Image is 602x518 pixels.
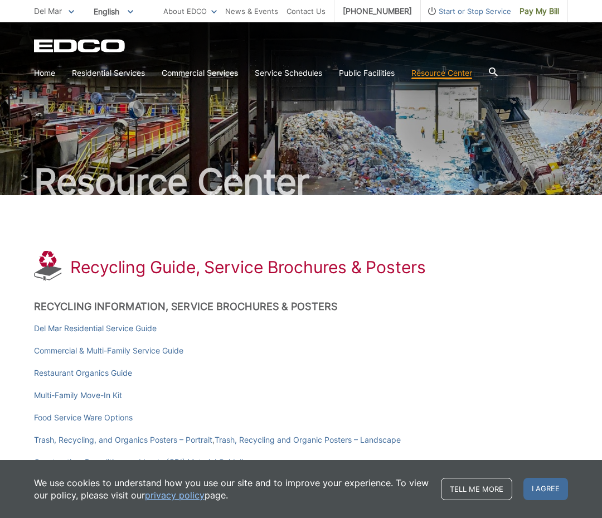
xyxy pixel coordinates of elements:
[72,67,145,79] a: Residential Services
[339,67,395,79] a: Public Facilities
[145,489,205,501] a: privacy policy
[34,412,133,424] a: Food Service Ware Options
[34,456,256,468] a: Construction, Demolition, and Inerts (CDI) Material Guidelines
[215,434,401,446] a: Trash, Recycling and Organic Posters – Landscape
[34,434,568,446] p: ,
[520,5,559,17] span: Pay My Bill
[34,67,55,79] a: Home
[70,257,426,277] h1: Recycling Guide, Service Brochures & Posters
[523,478,568,500] span: I agree
[34,345,183,357] a: Commercial & Multi-Family Service Guide
[225,5,278,17] a: News & Events
[411,67,472,79] a: Resource Center
[255,67,322,79] a: Service Schedules
[163,5,217,17] a: About EDCO
[34,301,568,313] h2: Recycling Information, Service Brochures & Posters
[34,164,568,200] h2: Resource Center
[34,434,212,446] a: Trash, Recycling, and Organics Posters – Portrait
[34,322,157,335] a: Del Mar Residential Service Guide
[34,477,430,501] p: We use cookies to understand how you use our site and to improve your experience. To view our pol...
[85,2,142,21] span: English
[441,478,512,500] a: Tell me more
[34,389,122,401] a: Multi-Family Move-In Kit
[162,67,238,79] a: Commercial Services
[34,39,127,52] a: EDCD logo. Return to the homepage.
[287,5,326,17] a: Contact Us
[34,367,132,379] a: Restaurant Organics Guide
[34,6,62,16] span: Del Mar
